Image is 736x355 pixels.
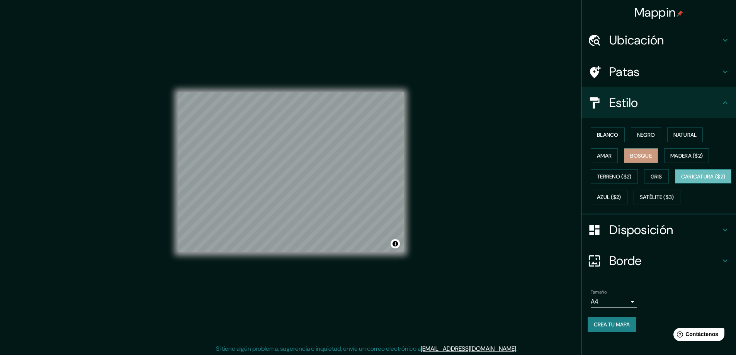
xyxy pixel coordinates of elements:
[644,169,669,184] button: Gris
[518,344,520,353] font: .
[588,317,636,332] button: Crea tu mapa
[609,222,673,238] font: Disposición
[597,173,632,180] font: Terreno ($2)
[216,345,421,353] font: Si tiene algún problema, sugerencia o inquietud, envíe un correo electrónico a
[634,4,676,20] font: Mappin
[673,131,697,138] font: Natural
[591,190,627,204] button: Azul ($2)
[591,169,638,184] button: Terreno ($2)
[667,325,728,347] iframe: Lanzador de widgets de ayuda
[581,245,736,276] div: Borde
[594,321,630,328] font: Crea tu mapa
[634,190,680,204] button: Satélite ($3)
[609,95,638,111] font: Estilo
[677,10,683,17] img: pin-icon.png
[581,87,736,118] div: Estilo
[597,152,612,159] font: Amar
[597,131,619,138] font: Blanco
[516,345,517,353] font: .
[630,152,652,159] font: Bosque
[591,296,637,308] div: A4
[591,148,618,163] button: Amar
[421,345,516,353] a: [EMAIL_ADDRESS][DOMAIN_NAME]
[624,148,658,163] button: Bosque
[670,152,703,159] font: Madera ($2)
[609,32,664,48] font: Ubicación
[597,194,621,201] font: Azul ($2)
[664,148,709,163] button: Madera ($2)
[651,173,662,180] font: Gris
[391,239,400,248] button: Activar o desactivar atribución
[675,169,732,184] button: Caricatura ($2)
[667,127,703,142] button: Natural
[591,297,598,306] font: A4
[581,56,736,87] div: Patas
[681,173,726,180] font: Caricatura ($2)
[591,127,625,142] button: Blanco
[609,64,640,80] font: Patas
[178,92,404,252] canvas: Mapa
[591,289,607,295] font: Tamaño
[609,253,642,269] font: Borde
[637,131,655,138] font: Negro
[517,344,518,353] font: .
[581,214,736,245] div: Disposición
[631,127,661,142] button: Negro
[581,25,736,56] div: Ubicación
[640,194,674,201] font: Satélite ($3)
